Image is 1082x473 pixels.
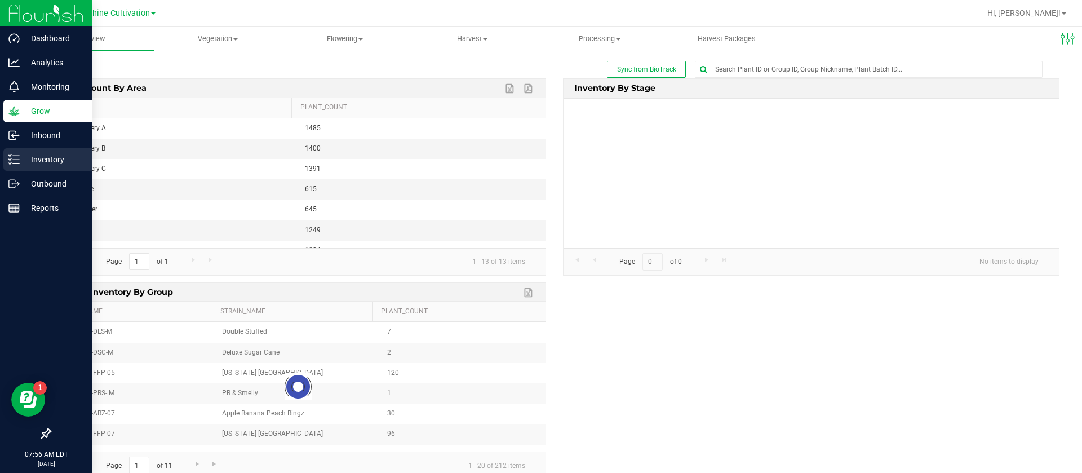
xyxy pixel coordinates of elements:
[987,8,1061,17] span: Hi, [PERSON_NAME]!
[20,153,87,166] p: Inventory
[463,253,534,270] span: 1 - 13 of 13 items
[8,105,20,117] inline-svg: Grow
[571,79,659,96] span: Inventory by Stage
[50,159,298,179] td: North Nursery C
[282,27,409,51] a: Flowering
[607,61,686,78] button: Sync from BioTrack
[20,201,87,215] p: Reports
[50,200,298,220] td: North Mother
[96,253,178,271] span: Page of 1
[8,130,20,141] inline-svg: Inbound
[59,103,287,112] a: Area
[381,307,529,316] a: plant_count
[207,457,223,472] a: Go to the last page
[11,383,45,417] iframe: Resource center
[970,253,1048,270] span: No items to display
[8,33,20,44] inline-svg: Dashboard
[74,8,150,18] span: Sunshine Cultivation
[20,177,87,191] p: Outbound
[521,81,538,96] a: Export to PDF
[695,61,1042,77] input: Search Plant ID or Group ID, Group Nickname, Plant Batch ID...
[155,34,281,44] span: Vegetation
[502,81,519,96] a: Export to Excel
[682,34,771,44] span: Harvest Packages
[50,139,298,159] td: North Nursery B
[189,457,205,472] a: Go to the next page
[521,285,538,300] a: Export to Excel
[20,80,87,94] p: Monitoring
[220,307,368,316] a: strain_name
[58,79,150,96] span: Plant Count By Area
[59,307,207,316] a: Group_Name
[610,253,691,271] span: Page of 0
[409,27,536,51] a: Harvest
[663,27,791,51] a: Harvest Packages
[298,159,546,179] td: 1391
[409,34,535,44] span: Harvest
[298,179,546,200] td: 615
[50,241,298,261] td: 04
[50,179,298,200] td: North Clone
[298,220,546,241] td: 1249
[20,104,87,118] p: Grow
[298,200,546,220] td: 645
[300,103,528,112] a: Plant_Count
[20,129,87,142] p: Inbound
[20,32,87,45] p: Dashboard
[536,27,663,51] a: Processing
[5,449,87,459] p: 07:56 AM EDT
[298,139,546,159] td: 1400
[282,34,409,44] span: Flowering
[33,381,47,395] iframe: Resource center unread badge
[129,253,149,271] input: 1
[5,459,87,468] p: [DATE]
[50,220,298,241] td: 03
[8,81,20,92] inline-svg: Monitoring
[154,27,282,51] a: Vegetation
[8,202,20,214] inline-svg: Reports
[58,283,176,300] span: Active Inventory by Group
[298,241,546,261] td: 1284
[8,154,20,165] inline-svg: Inventory
[298,118,546,139] td: 1485
[617,65,676,73] span: Sync from BioTrack
[536,34,663,44] span: Processing
[8,178,20,189] inline-svg: Outbound
[20,56,87,69] p: Analytics
[8,57,20,68] inline-svg: Analytics
[50,118,298,139] td: North Nursery A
